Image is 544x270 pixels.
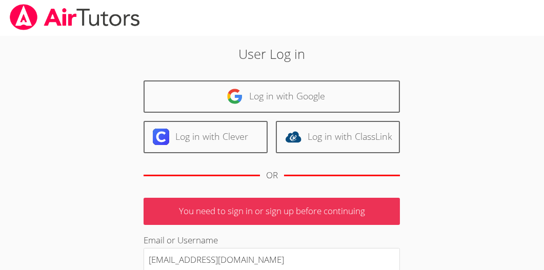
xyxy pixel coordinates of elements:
[144,234,218,246] label: Email or Username
[9,4,141,30] img: airtutors_banner-c4298cdbf04f3fff15de1276eac7730deb9818008684d7c2e4769d2f7ddbe033.png
[153,129,169,145] img: clever-logo-6eab21bc6e7a338710f1a6ff85c0baf02591cd810cc4098c63d3a4b26e2feb20.svg
[276,121,400,153] a: Log in with ClassLink
[227,88,243,105] img: google-logo-50288ca7cdecda66e5e0955fdab243c47b7ad437acaf1139b6f446037453330a.svg
[144,121,268,153] a: Log in with Clever
[144,80,400,113] a: Log in with Google
[266,168,278,183] div: OR
[285,129,301,145] img: classlink-logo-d6bb404cc1216ec64c9a2012d9dc4662098be43eaf13dc465df04b49fa7ab582.svg
[144,198,400,225] p: You need to sign in or sign up before continuing
[76,44,468,64] h2: User Log in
